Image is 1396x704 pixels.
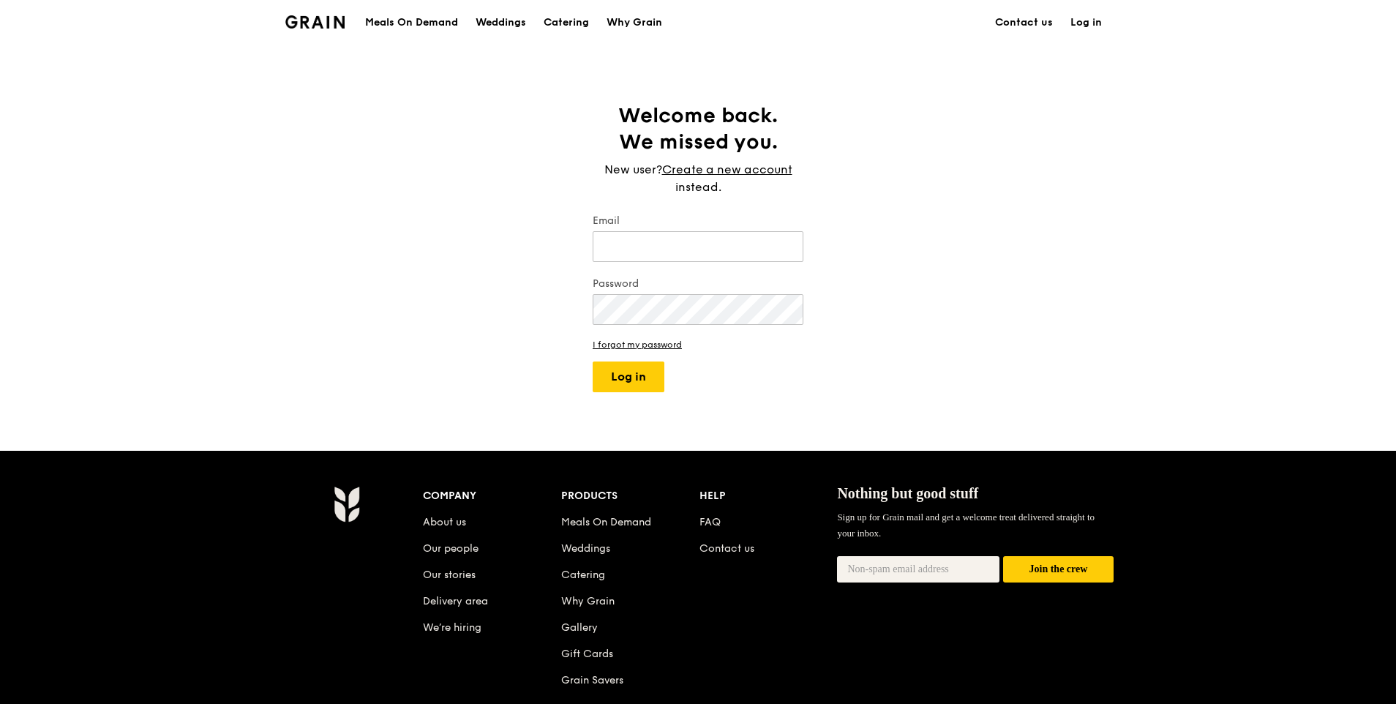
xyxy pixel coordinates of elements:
a: We’re hiring [423,621,481,634]
span: New user? [604,162,662,176]
a: Gift Cards [561,648,613,660]
a: About us [423,516,466,528]
div: Help [699,486,838,506]
a: Catering [535,1,598,45]
a: Meals On Demand [561,516,651,528]
a: Contact us [699,542,754,555]
div: Why Grain [607,1,662,45]
span: Sign up for Grain mail and get a welcome treat delivered straight to your inbox. [837,512,1095,539]
div: Catering [544,1,589,45]
h1: Welcome back. We missed you. [593,102,803,155]
span: instead. [675,180,721,194]
a: Grain Savers [561,674,623,686]
a: I forgot my password [593,340,803,350]
a: Contact us [986,1,1062,45]
button: Join the crew [1003,556,1114,583]
a: Gallery [561,621,598,634]
a: Weddings [561,542,610,555]
a: Our stories [423,569,476,581]
a: FAQ [699,516,721,528]
div: Products [561,486,699,506]
a: Create a new account [662,161,792,179]
img: Grain [334,486,359,523]
div: Weddings [476,1,526,45]
a: Catering [561,569,605,581]
a: Weddings [467,1,535,45]
a: Delivery area [423,595,488,607]
div: Company [423,486,561,506]
img: Grain [285,15,345,29]
label: Password [593,277,803,291]
a: Log in [1062,1,1111,45]
a: Why Grain [598,1,671,45]
a: Why Grain [561,595,615,607]
span: Nothing but good stuff [837,485,978,501]
div: Meals On Demand [365,1,458,45]
button: Log in [593,362,664,392]
input: Non-spam email address [837,556,999,583]
label: Email [593,214,803,228]
a: Our people [423,542,479,555]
